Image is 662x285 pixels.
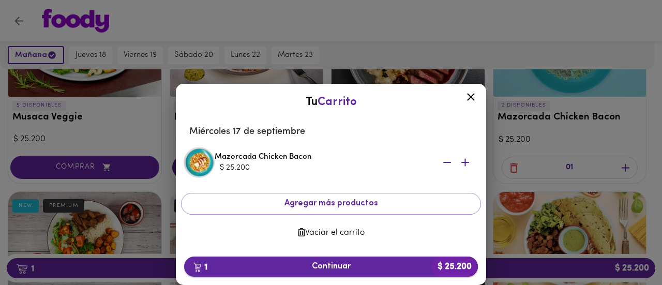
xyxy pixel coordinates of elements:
[181,223,481,243] button: Vaciar el carrito
[192,262,470,272] span: Continuar
[186,94,476,110] div: Tu
[318,96,357,108] span: Carrito
[220,162,427,173] div: $ 25.200
[602,225,652,275] iframe: Messagebird Livechat Widget
[184,257,478,277] button: 1Continuar$ 25.200
[189,228,473,238] span: Vaciar el carrito
[215,152,478,174] div: Mazorcada Chicken Bacon
[181,119,481,144] li: Miércoles 17 de septiembre
[190,199,472,208] span: Agregar más productos
[193,262,201,273] img: cart.png
[431,257,478,277] b: $ 25.200
[181,193,481,214] button: Agregar más productos
[187,260,214,274] b: 1
[184,147,215,178] img: Mazorcada Chicken Bacon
